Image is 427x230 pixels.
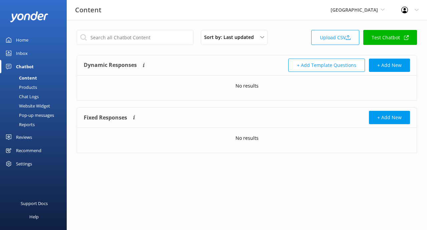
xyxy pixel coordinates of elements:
[369,111,410,124] button: + Add New
[84,59,137,72] h4: Dynamic Responses
[204,34,258,41] span: Sort by: Last updated
[84,111,127,124] h4: Fixed Responses
[4,120,35,129] div: Reports
[16,33,28,47] div: Home
[10,11,48,22] img: yonder-white-logo.png
[4,111,67,120] a: Pop-up messages
[16,157,32,170] div: Settings
[4,83,37,92] div: Products
[16,47,28,60] div: Inbox
[369,59,410,72] button: + Add New
[75,5,101,15] h3: Content
[16,130,32,144] div: Reviews
[331,7,378,13] span: [GEOGRAPHIC_DATA]
[4,92,39,101] div: Chat Logs
[4,111,54,120] div: Pop-up messages
[4,120,67,129] a: Reports
[311,30,359,45] a: Upload CSV
[29,210,39,223] div: Help
[16,60,34,73] div: Chatbot
[4,73,37,83] div: Content
[4,101,50,111] div: Website Widget
[236,134,259,142] p: No results
[4,83,67,92] a: Products
[4,101,67,111] a: Website Widget
[16,144,41,157] div: Recommend
[77,30,193,45] input: Search all Chatbot Content
[236,82,259,90] p: No results
[21,197,48,210] div: Support Docs
[288,59,365,72] button: + Add Template Questions
[4,73,67,83] a: Content
[363,30,417,45] a: Test Chatbot
[4,92,67,101] a: Chat Logs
